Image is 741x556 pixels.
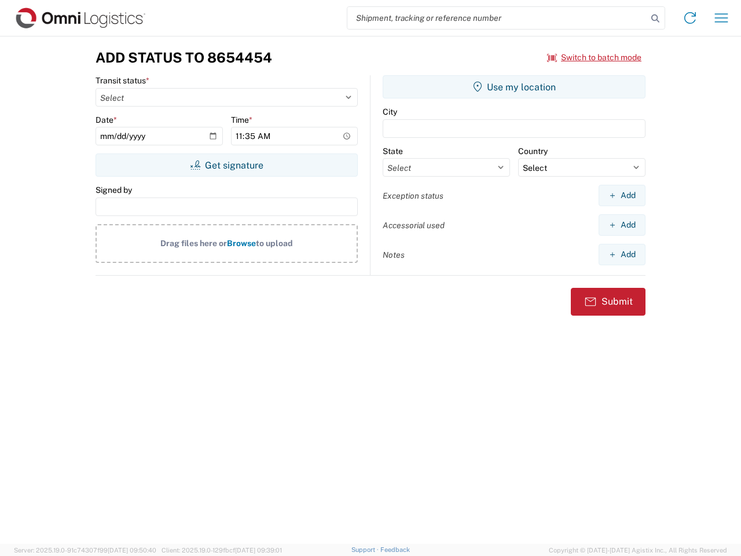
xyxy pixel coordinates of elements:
[96,115,117,125] label: Date
[518,146,548,156] label: Country
[96,153,358,177] button: Get signature
[383,107,397,117] label: City
[599,214,645,236] button: Add
[599,244,645,265] button: Add
[599,185,645,206] button: Add
[549,545,727,555] span: Copyright © [DATE]-[DATE] Agistix Inc., All Rights Reserved
[231,115,252,125] label: Time
[547,48,641,67] button: Switch to batch mode
[380,546,410,553] a: Feedback
[160,239,227,248] span: Drag files here or
[14,547,156,554] span: Server: 2025.19.0-91c74307f99
[383,191,443,201] label: Exception status
[227,239,256,248] span: Browse
[571,288,645,316] button: Submit
[256,239,293,248] span: to upload
[162,547,282,554] span: Client: 2025.19.0-129fbcf
[383,250,405,260] label: Notes
[235,547,282,554] span: [DATE] 09:39:01
[347,7,647,29] input: Shipment, tracking or reference number
[96,185,132,195] label: Signed by
[96,49,272,66] h3: Add Status to 8654454
[383,75,645,98] button: Use my location
[96,75,149,86] label: Transit status
[108,547,156,554] span: [DATE] 09:50:40
[383,220,445,231] label: Accessorial used
[383,146,403,156] label: State
[351,546,380,553] a: Support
